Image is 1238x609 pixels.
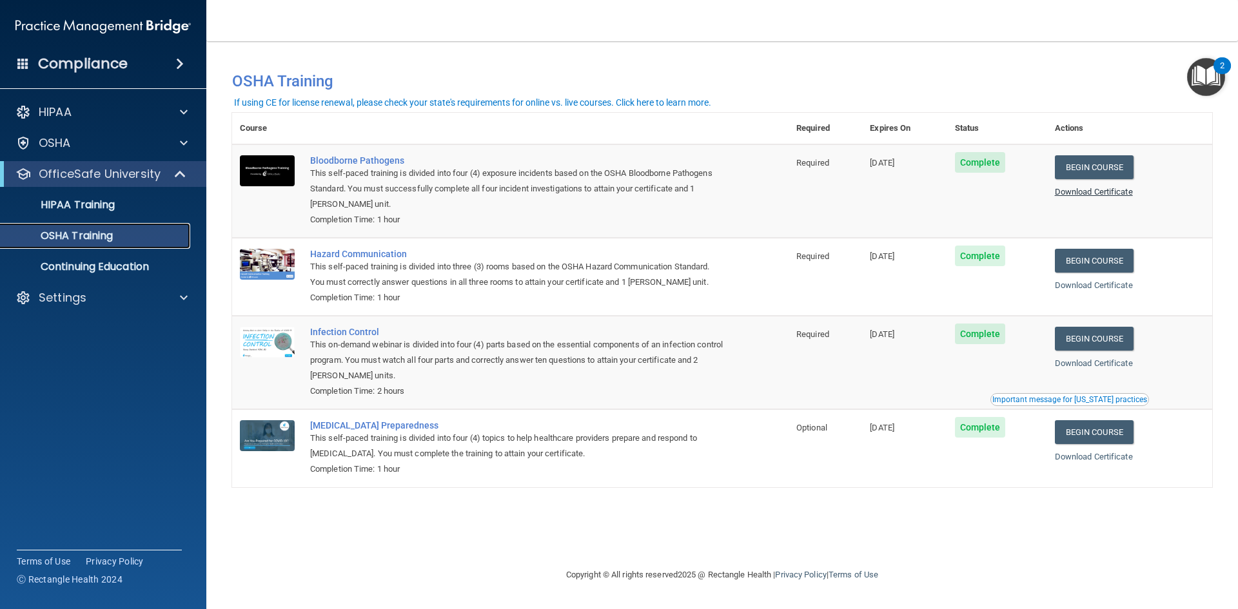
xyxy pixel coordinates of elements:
[17,555,70,568] a: Terms of Use
[1055,280,1133,290] a: Download Certificate
[39,290,86,305] p: Settings
[86,555,144,568] a: Privacy Policy
[992,396,1147,403] div: Important message for [US_STATE] practices
[829,570,878,579] a: Terms of Use
[232,72,1212,90] h4: OSHA Training
[1055,358,1133,368] a: Download Certificate
[15,166,187,182] a: OfficeSafe University
[796,158,829,168] span: Required
[1055,420,1134,444] a: Begin Course
[310,461,724,477] div: Completion Time: 1 hour
[8,198,115,211] p: HIPAA Training
[15,14,191,39] img: PMB logo
[8,260,184,273] p: Continuing Education
[990,393,1149,406] button: Read this if you are a dental practitioner in the state of CA
[796,423,827,432] span: Optional
[487,554,958,595] div: Copyright © All rights reserved 2025 @ Rectangle Health | |
[955,324,1006,344] span: Complete
[947,113,1047,144] th: Status
[775,570,826,579] a: Privacy Policy
[862,113,947,144] th: Expires On
[796,329,829,339] span: Required
[38,55,128,73] h4: Compliance
[15,290,188,305] a: Settings
[310,430,724,461] div: This self-paced training is divided into four (4) topics to help healthcare providers prepare and...
[1047,113,1212,144] th: Actions
[234,98,711,107] div: If using CE for license renewal, please check your state's requirements for online vs. live cours...
[1055,187,1133,197] a: Download Certificate
[796,251,829,261] span: Required
[15,135,188,151] a: OSHA
[15,104,188,120] a: HIPAA
[955,152,1006,173] span: Complete
[310,420,724,430] a: [MEDICAL_DATA] Preparedness
[1055,249,1134,273] a: Begin Course
[789,113,862,144] th: Required
[1220,66,1224,82] div: 2
[232,96,713,109] button: If using CE for license renewal, please check your state's requirements for online vs. live cours...
[310,249,724,259] a: Hazard Communication
[955,246,1006,266] span: Complete
[1055,327,1134,351] a: Begin Course
[310,166,724,212] div: This self-paced training is divided into four (4) exposure incidents based on the OSHA Bloodborne...
[1055,452,1133,461] a: Download Certificate
[39,135,71,151] p: OSHA
[1187,58,1225,96] button: Open Resource Center, 2 new notifications
[8,229,113,242] p: OSHA Training
[310,337,724,383] div: This on-demand webinar is divided into four (4) parts based on the essential components of an inf...
[310,327,724,337] a: Infection Control
[17,573,123,586] span: Ⓒ Rectangle Health 2024
[310,155,724,166] a: Bloodborne Pathogens
[39,166,161,182] p: OfficeSafe University
[232,113,302,144] th: Course
[310,383,724,399] div: Completion Time: 2 hours
[310,212,724,227] div: Completion Time: 1 hour
[39,104,72,120] p: HIPAA
[870,423,894,432] span: [DATE]
[870,158,894,168] span: [DATE]
[870,329,894,339] span: [DATE]
[310,290,724,305] div: Completion Time: 1 hour
[955,417,1006,438] span: Complete
[870,251,894,261] span: [DATE]
[1055,155,1134,179] a: Begin Course
[310,259,724,290] div: This self-paced training is divided into three (3) rooms based on the OSHA Hazard Communication S...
